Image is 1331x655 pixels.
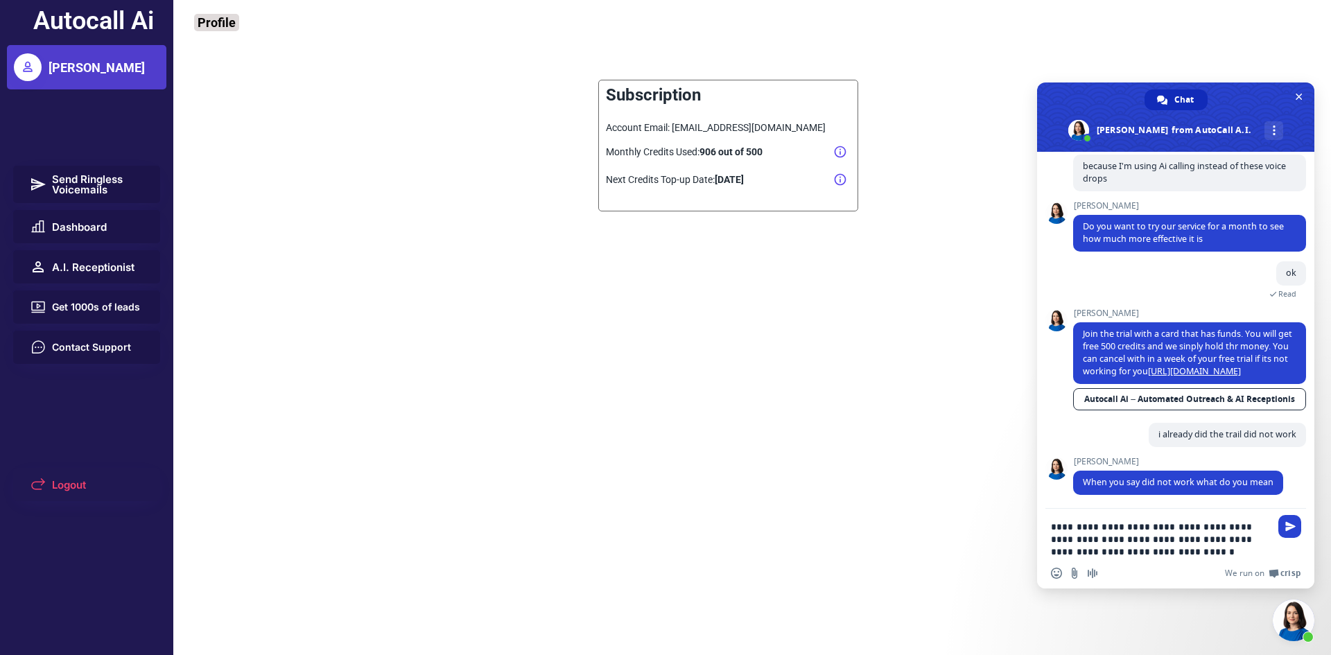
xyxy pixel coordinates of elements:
button: Get 1000s of leads [13,290,161,324]
span: Crisp [1280,568,1300,579]
button: Contact Support [13,331,161,364]
span: Dashboard [52,222,107,232]
a: [URL][DOMAIN_NAME] [1148,365,1241,377]
span: Join the trial with a card that has funds. You will get free 500 credits and we sinply hold thr m... [1083,328,1292,377]
span: Send Ringless Voicemails [52,174,144,195]
span: Do you want to try our service for a month to see how much more effective it is [1083,220,1284,245]
div: Close chat [1273,600,1314,641]
a: Autocall Ai – Automated Outreach & AI Receptionist [1073,388,1306,410]
span: Chat [1174,89,1194,110]
div: [PERSON_NAME] [49,59,145,76]
span: Logout [52,480,86,490]
div: Profile [194,14,239,31]
textarea: Compose your message... [1051,521,1270,558]
span: ok [1286,267,1296,279]
strong: [DATE] [715,174,744,185]
span: Contact Support [52,342,131,352]
div: Subscription [606,84,701,107]
a: We run onCrisp [1225,568,1300,579]
button: Logout [13,468,161,501]
span: [PERSON_NAME] [1073,308,1306,318]
button: Send Ringless Voicemails [13,166,161,203]
span: A.I. Receptionist [52,262,134,272]
div: Monthly Credits Used: [606,146,830,159]
span: Close chat [1291,89,1306,104]
span: Audio message [1087,568,1098,579]
div: More channels [1264,121,1283,140]
button: Dashboard [13,210,161,243]
span: because I'm using Ai calling instead of these voice drops [1083,160,1286,184]
span: Send [1278,515,1301,538]
div: Autocall Ai [33,3,154,38]
div: Chat [1145,89,1208,110]
div: Next Credits Top-up Date: [606,173,830,187]
strong: 906 out of 500 [699,146,763,157]
span: [PERSON_NAME] [1073,201,1306,211]
span: Get 1000s of leads [52,302,140,312]
span: i already did the trail did not work [1158,428,1296,440]
span: When you say did not work what do you mean [1083,476,1273,488]
span: Read [1278,289,1296,299]
span: [PERSON_NAME] [1073,457,1283,466]
span: Insert an emoji [1051,568,1062,579]
button: A.I. Receptionist [13,250,161,283]
div: Account Email: [EMAIL_ADDRESS][DOMAIN_NAME] [606,121,851,135]
span: Send a file [1069,568,1080,579]
span: We run on [1225,568,1264,579]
